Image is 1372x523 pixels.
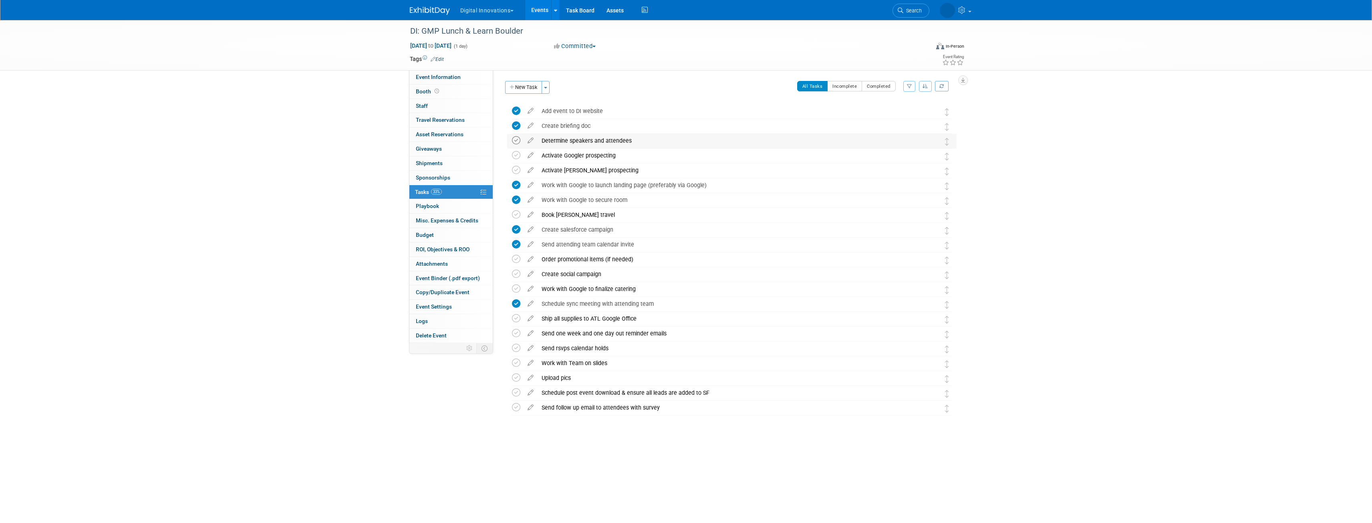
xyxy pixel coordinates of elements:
[409,271,493,285] a: Event Binder (.pdf export)
[524,315,538,322] a: edit
[862,81,896,91] button: Completed
[416,145,442,152] span: Giveaways
[409,228,493,242] a: Budget
[945,182,949,190] i: Move task
[945,271,949,279] i: Move task
[524,374,538,382] a: edit
[945,108,949,116] i: Move task
[427,42,435,49] span: to
[945,138,949,145] i: Move task
[416,117,465,123] span: Travel Reservations
[945,301,949,309] i: Move task
[416,217,478,224] span: Misc. Expenses & Credits
[538,164,911,177] div: Activate [PERSON_NAME] prospecting
[927,255,937,265] img: Marley Smith
[524,226,538,233] a: edit
[416,318,428,324] span: Logs
[927,299,937,310] img: Jessica Baculik
[524,330,538,337] a: edit
[409,199,493,213] a: Playbook
[524,182,538,189] a: edit
[945,316,949,323] i: Move task
[945,345,949,353] i: Move task
[945,242,949,249] i: Move task
[410,55,444,63] td: Tags
[524,271,538,278] a: edit
[409,214,493,228] a: Misc. Expenses & Credits
[409,113,493,127] a: Travel Reservations
[431,57,444,62] a: Edit
[416,303,452,310] span: Event Settings
[524,300,538,307] a: edit
[927,388,937,399] img: Jessica Baculik
[942,55,964,59] div: Event Rating
[538,282,911,296] div: Work with Google to finalize catering
[524,404,538,411] a: edit
[416,160,443,166] span: Shipments
[927,314,937,325] img: Marley Smith
[416,275,480,281] span: Event Binder (.pdf export)
[524,107,538,115] a: edit
[927,166,937,176] img: Jessica Baculik
[945,360,949,368] i: Move task
[416,260,448,267] span: Attachments
[409,70,493,84] a: Event Information
[551,42,599,50] button: Committed
[538,104,911,118] div: Add event to DI website
[945,197,949,205] i: Move task
[797,81,828,91] button: All Tasks
[409,242,493,256] a: ROI, Objectives & ROO
[524,359,538,367] a: edit
[416,203,439,209] span: Playbook
[524,389,538,396] a: edit
[927,403,937,414] img: Jessica Baculik
[945,123,949,131] i: Move task
[945,286,949,294] i: Move task
[538,178,911,192] div: Work with Google to launch landing page (preferably via Google)
[416,246,469,252] span: ROI, Objectives & ROO
[945,405,949,412] i: Move task
[945,256,949,264] i: Move task
[416,103,428,109] span: Staff
[433,88,441,94] span: Booth not reserved yet
[409,142,493,156] a: Giveaways
[927,107,937,117] img: Jessica Baculik
[538,312,911,325] div: Ship all supplies to ATL Google Office
[945,227,949,234] i: Move task
[524,285,538,293] a: edit
[538,238,911,251] div: Send attending team calendar invite
[524,196,538,204] a: edit
[893,4,929,18] a: Search
[524,152,538,159] a: edit
[463,343,477,353] td: Personalize Event Tab Strip
[935,81,949,91] a: Refresh
[409,285,493,299] a: Copy/Duplicate Event
[927,344,937,354] img: Jessica Baculik
[945,212,949,220] i: Move task
[927,196,937,206] img: Jessica Baculik
[945,375,949,383] i: Move task
[416,289,469,295] span: Copy/Duplicate Event
[538,386,911,400] div: Schedule post event download & ensure all leads are added to SF
[538,327,911,340] div: Send one week and one day out reminder emails
[524,122,538,129] a: edit
[409,300,493,314] a: Event Settings
[410,7,450,15] img: ExhibitDay
[409,171,493,185] a: Sponsorships
[409,329,493,343] a: Delete Event
[538,193,911,207] div: Work with Google to secure room
[416,232,434,238] span: Budget
[927,210,937,221] img: Jessica Baculik
[416,131,463,137] span: Asset Reservations
[927,181,937,191] img: Jessica Baculik
[927,359,937,369] img: Marley Smith
[415,189,442,195] span: Tasks
[945,153,949,160] i: Move task
[927,240,937,250] img: Jessica Baculik
[945,331,949,338] i: Move task
[940,3,955,18] img: Jessica Baculik
[538,297,911,311] div: Schedule sync meeting with attending team
[409,314,493,328] a: Logs
[524,256,538,263] a: edit
[945,43,964,49] div: In-Person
